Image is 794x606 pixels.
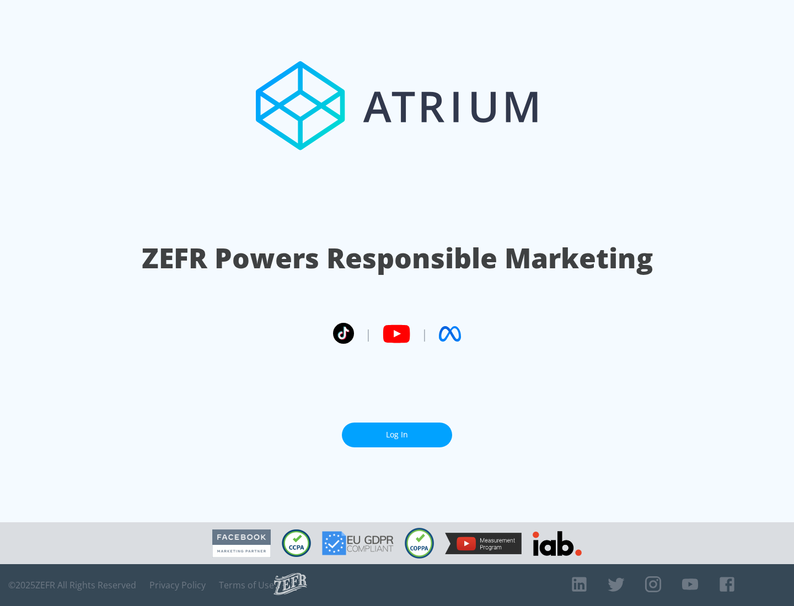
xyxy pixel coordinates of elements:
a: Log In [342,423,452,447]
span: | [365,326,372,342]
h1: ZEFR Powers Responsible Marketing [142,239,653,277]
span: | [421,326,428,342]
img: IAB [533,531,582,556]
span: © 2025 ZEFR All Rights Reserved [8,580,136,591]
a: Privacy Policy [149,580,206,591]
img: CCPA Compliant [282,529,311,557]
img: YouTube Measurement Program [445,533,522,554]
img: COPPA Compliant [405,528,434,559]
img: GDPR Compliant [322,531,394,555]
img: Facebook Marketing Partner [212,529,271,558]
a: Terms of Use [219,580,274,591]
